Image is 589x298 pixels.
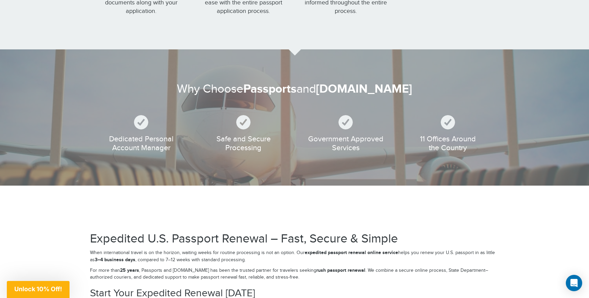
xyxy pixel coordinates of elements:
[305,250,398,255] strong: expedited passport renewal online service
[95,115,187,152] div: Dedicated Personal Account Manager
[90,267,499,281] p: For more than , Passports and [DOMAIN_NAME] has been the trusted partner for travelers seeking . ...
[90,232,499,246] h1: Expedited U.S. Passport Renewal – Fast, Secure & Simple
[90,249,499,264] p: When international travel is on the horizon, waiting weeks for routine processing is not an optio...
[566,275,582,291] div: Open Intercom Messenger
[7,281,70,298] div: Unlock 10% Off!
[300,115,392,152] div: Government Approved Services
[120,267,139,273] strong: 25 years
[95,257,135,263] strong: 3–4 business days
[90,82,499,96] h2: Why Choose and
[197,115,289,152] div: Safe and Secure Processing
[316,267,365,273] strong: rush passport renewal
[316,82,412,96] strong: [DOMAIN_NAME]
[243,82,297,96] strong: Passports
[402,115,494,152] div: 11 Offices Around the Country
[14,285,62,293] span: Unlock 10% Off!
